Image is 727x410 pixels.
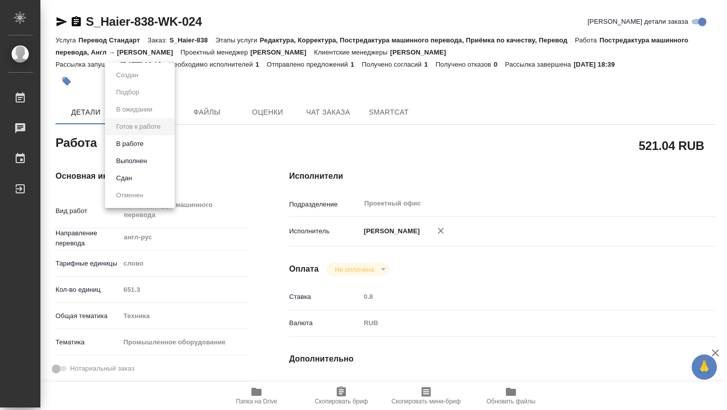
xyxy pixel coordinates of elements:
[113,156,150,167] button: Выполнен
[113,121,164,132] button: Готов к работе
[113,138,146,149] button: В работе
[113,87,142,98] button: Подбор
[113,70,141,81] button: Создан
[113,190,146,201] button: Отменен
[113,173,135,184] button: Сдан
[113,104,155,115] button: В ожидании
